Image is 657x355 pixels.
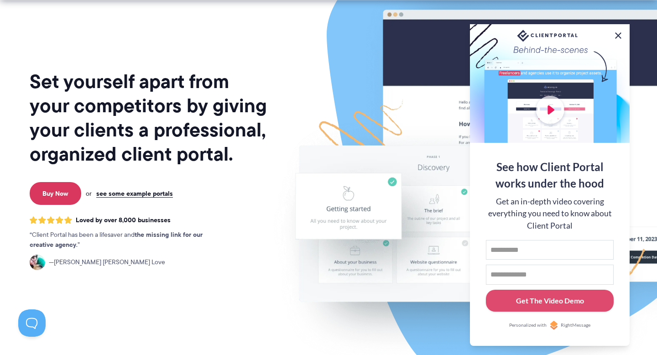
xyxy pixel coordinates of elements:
a: see some example portals [96,189,173,198]
span: Loved by over 8,000 businesses [76,216,171,224]
button: Get The Video Demo [486,290,614,312]
span: [PERSON_NAME] [PERSON_NAME] Love [49,257,165,267]
img: Personalized with RightMessage [549,321,558,330]
span: or [86,189,92,198]
p: Client Portal has been a lifesaver and . [30,230,221,250]
a: Buy Now [30,182,81,205]
div: See how Client Portal works under the hood [486,159,614,192]
h1: Set yourself apart from your competitors by giving your clients a professional, organized client ... [30,69,269,166]
iframe: Toggle Customer Support [18,309,46,337]
strong: the missing link for our creative agency [30,230,203,250]
div: Get an in-depth video covering everything you need to know about Client Portal [486,196,614,232]
span: RightMessage [561,322,590,329]
a: Personalized withRightMessage [486,321,614,330]
div: Get The Video Demo [516,295,584,306]
span: Personalized with [509,322,547,329]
